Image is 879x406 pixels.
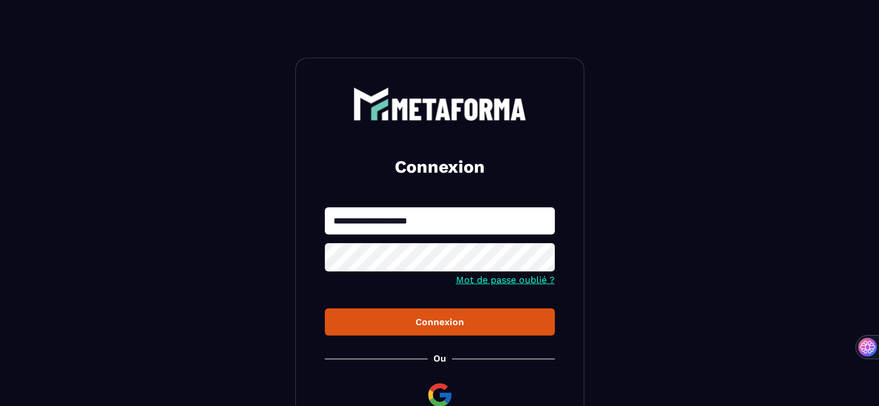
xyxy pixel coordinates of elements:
a: logo [325,87,555,121]
img: logo [353,87,526,121]
p: Ou [433,353,446,364]
button: Connexion [325,308,555,336]
div: Connexion [334,316,546,327]
h2: Connexion [339,155,541,178]
a: Mot de passe oublié ? [456,274,555,285]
